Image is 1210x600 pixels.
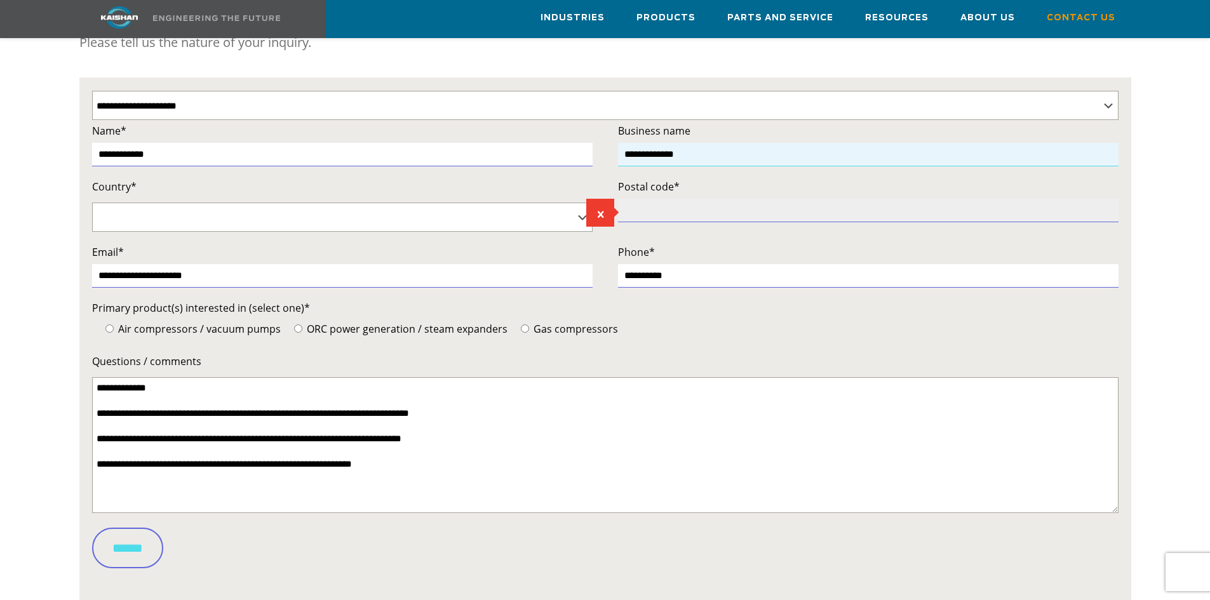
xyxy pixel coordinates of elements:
[865,1,929,35] a: Resources
[727,1,833,35] a: Parts and Service
[541,11,605,25] span: Industries
[1047,11,1115,25] span: Contact Us
[636,11,696,25] span: Products
[92,178,593,196] label: Country*
[92,352,1119,370] label: Questions / comments
[105,324,114,333] input: Air compressors / vacuum pumps
[727,11,833,25] span: Parts and Service
[304,322,508,336] span: ORC power generation / steam expanders
[72,6,167,29] img: kaishan logo
[79,30,1131,55] p: Please tell us the nature of your inquiry.
[618,243,1119,261] label: Phone*
[960,11,1015,25] span: About Us
[521,324,529,333] input: Gas compressors
[865,11,929,25] span: Resources
[294,324,302,333] input: ORC power generation / steam expanders
[541,1,605,35] a: Industries
[960,1,1015,35] a: About Us
[92,243,593,261] label: Email*
[153,15,280,21] img: Engineering the future
[618,178,1119,196] label: Postal code*
[618,122,1119,140] label: Business name
[636,1,696,35] a: Products
[1047,1,1115,35] a: Contact Us
[586,199,614,227] span: The field is required.
[116,322,281,336] span: Air compressors / vacuum pumps
[92,122,593,140] label: Name*
[531,322,618,336] span: Gas compressors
